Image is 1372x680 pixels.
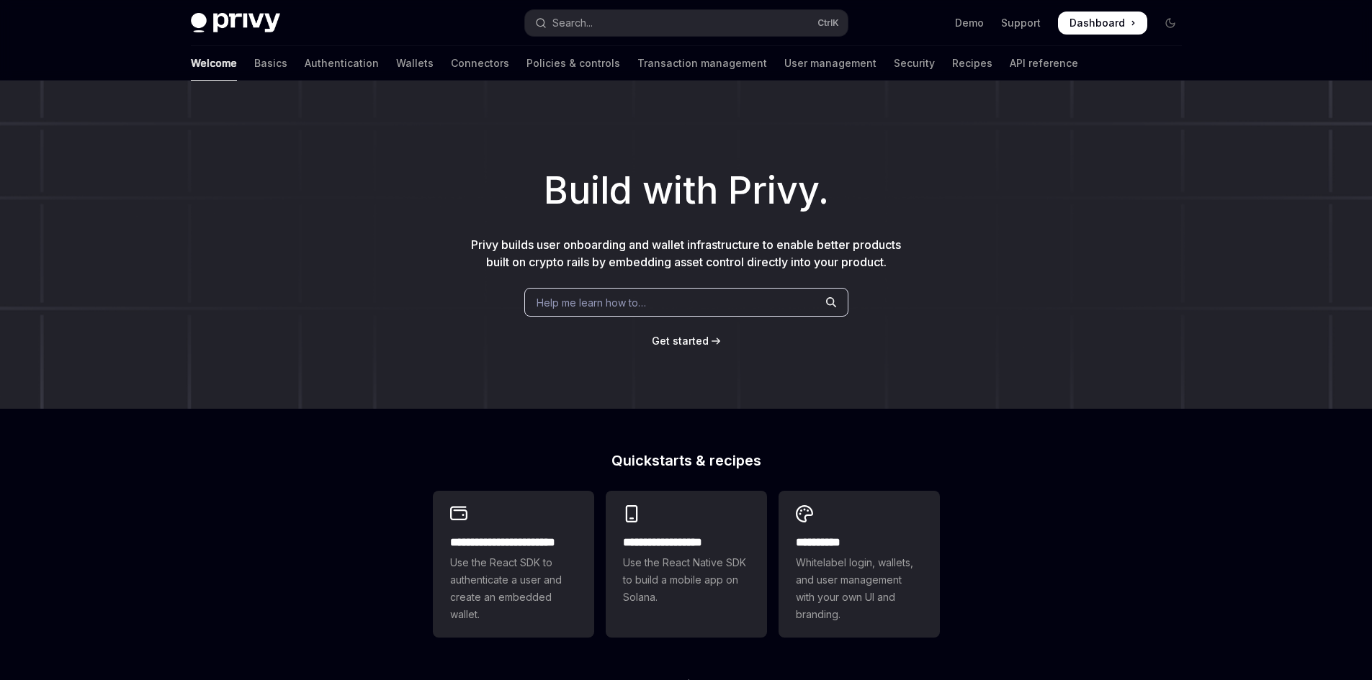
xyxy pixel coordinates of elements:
img: dark logo [191,13,280,33]
a: Recipes [952,46,992,81]
a: Security [894,46,935,81]
span: Get started [652,335,709,347]
a: User management [784,46,876,81]
span: Use the React Native SDK to build a mobile app on Solana. [623,554,750,606]
a: Transaction management [637,46,767,81]
a: Demo [955,16,984,30]
h1: Build with Privy. [23,163,1349,219]
a: API reference [1010,46,1078,81]
a: **** *****Whitelabel login, wallets, and user management with your own UI and branding. [779,491,940,638]
span: Whitelabel login, wallets, and user management with your own UI and branding. [796,554,923,623]
span: Help me learn how to… [537,295,646,310]
a: Basics [254,46,287,81]
a: Policies & controls [526,46,620,81]
a: Authentication [305,46,379,81]
span: Privy builds user onboarding and wallet infrastructure to enable better products built on crypto ... [471,237,901,269]
span: Use the React SDK to authenticate a user and create an embedded wallet. [450,554,577,623]
button: Toggle dark mode [1159,12,1182,35]
a: **** **** **** ***Use the React Native SDK to build a mobile app on Solana. [606,491,767,638]
div: Search... [552,14,593,32]
button: Open search [525,10,848,36]
a: Get started [652,334,709,348]
h2: Quickstarts & recipes [433,453,940,468]
a: Connectors [451,46,509,81]
span: Ctrl K [817,17,839,29]
a: Welcome [191,46,237,81]
span: Dashboard [1070,16,1125,30]
a: Wallets [396,46,434,81]
a: Dashboard [1058,12,1147,35]
a: Support [1001,16,1041,30]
